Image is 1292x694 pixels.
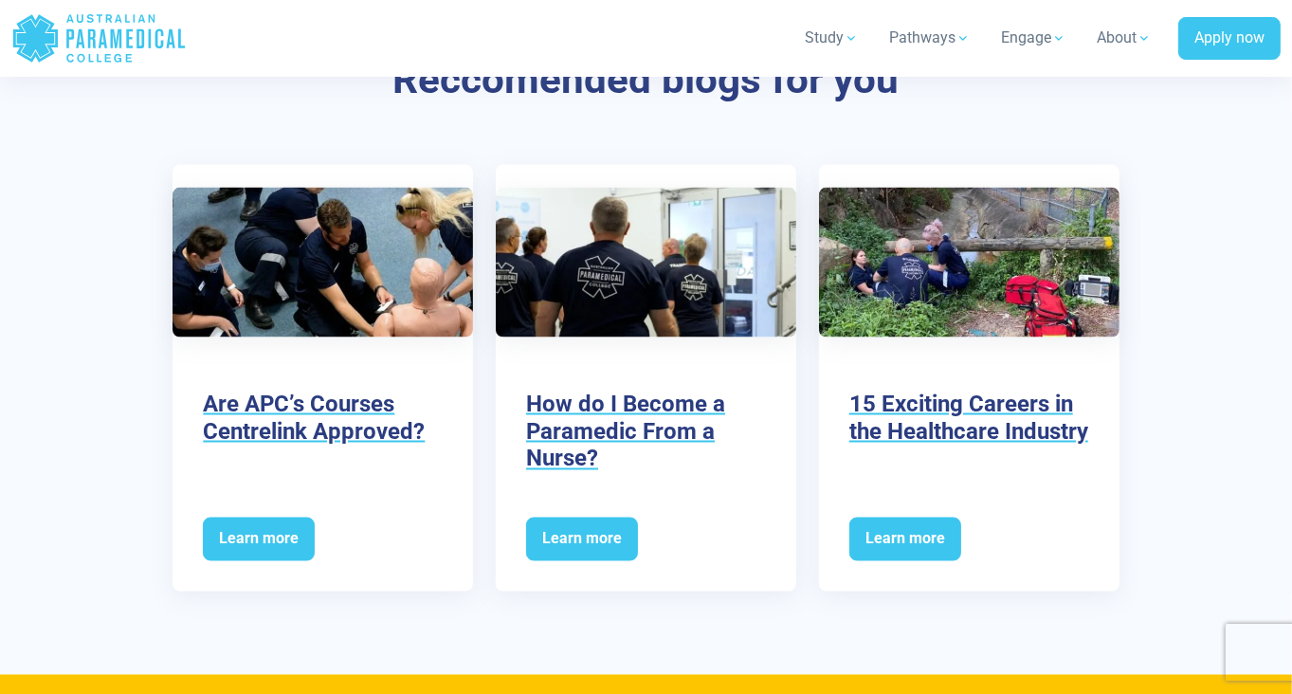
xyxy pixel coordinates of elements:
a: Australian Paramedical College [11,8,187,69]
a: Are APC’s Courses Centrelink Approved? Learn more [173,165,473,592]
span: Learn more [849,518,961,561]
img: How do I Become a Paramedic From a Nurse? [496,188,796,338]
span: Learn more [526,518,638,561]
a: How do I Become a Paramedic From a Nurse? Learn more [496,165,796,592]
a: Engage [990,11,1078,64]
h3: How do I Become a Paramedic From a Nurse? [526,391,766,472]
h3: 15 Exciting Careers in the Healthcare Industry [849,391,1089,446]
h3: Reccomended blogs for you [106,56,1185,104]
span: Learn more [203,518,315,561]
a: Apply now [1178,17,1281,61]
h3: Are APC’s Courses Centrelink Approved? [203,391,443,446]
a: Study [793,11,870,64]
a: 15 Exciting Careers in the Healthcare Industry Learn more [819,165,1119,592]
img: 15 Exciting Careers in the Healthcare Industry [819,188,1119,338]
a: Pathways [878,11,982,64]
a: About [1085,11,1163,64]
img: Are APC’s Courses Centrelink Approved? [173,188,473,338]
